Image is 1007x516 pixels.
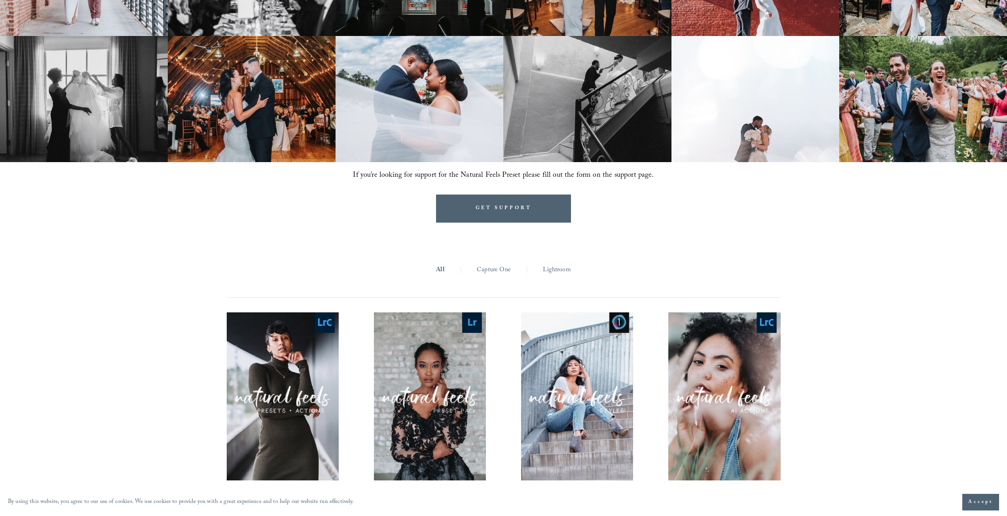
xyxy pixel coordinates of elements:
a: Lightroom [543,264,571,276]
img: Intimate wedding reception NC couple dance [168,36,336,162]
span: | [460,264,462,276]
span: Accept [968,498,993,506]
img: Intimate wedding portrait first kiss NC [671,36,839,162]
p: By using this website, you agree to our use of cookies. We use cookies to provide you with a grea... [8,497,354,508]
img: Happy newlywed celebration down the aisle [839,36,1007,162]
a: GET SUPPORT [436,195,571,223]
a: All [436,264,444,276]
img: Beautiful bride and groom portrait photography [336,36,503,162]
button: Accept [962,494,999,510]
a: Capture One [477,264,511,276]
img: Candid wedding photographer in Raleigh [503,36,671,162]
span: | [526,264,528,276]
span: If you’re looking for support for the Natural Feels Preset please fill out the form on the suppor... [353,170,654,182]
